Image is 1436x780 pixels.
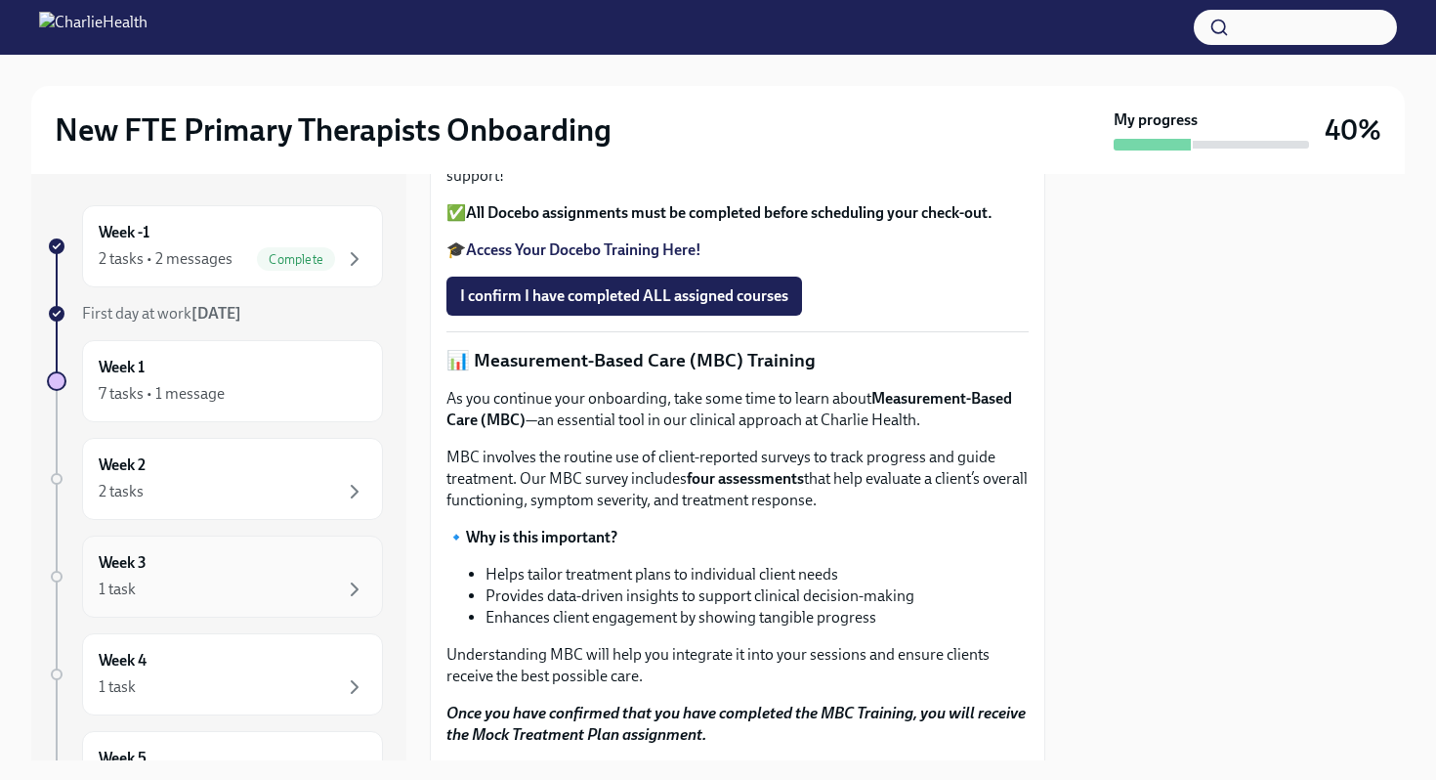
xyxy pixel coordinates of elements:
[99,552,147,574] h6: Week 3
[99,748,147,769] h6: Week 5
[55,110,612,150] h2: New FTE Primary Therapists Onboarding
[460,286,788,306] span: I confirm I have completed ALL assigned courses
[99,579,136,600] div: 1 task
[99,383,225,405] div: 7 tasks • 1 message
[47,536,383,618] a: Week 31 task
[1325,112,1381,148] h3: 40%
[687,469,804,488] strong: four assessments
[486,564,1029,585] li: Helps tailor treatment plans to individual client needs
[257,252,335,267] span: Complete
[99,248,232,270] div: 2 tasks • 2 messages
[99,676,136,698] div: 1 task
[47,303,383,325] a: First day at work[DATE]
[47,205,383,287] a: Week -12 tasks • 2 messagesComplete
[39,12,148,43] img: CharlieHealth
[99,650,147,672] h6: Week 4
[446,447,1029,511] p: MBC involves the routine use of client-reported surveys to track progress and guide treatment. Ou...
[486,585,1029,607] li: Provides data-driven insights to support clinical decision-making
[466,203,993,222] strong: All Docebo assignments must be completed before scheduling your check-out.
[446,348,1029,373] p: 📊 Measurement-Based Care (MBC) Training
[486,607,1029,628] li: Enhances client engagement by showing tangible progress
[47,438,383,520] a: Week 22 tasks
[47,633,383,715] a: Week 41 task
[446,644,1029,687] p: Understanding MBC will help you integrate it into your sessions and ensure clients receive the be...
[99,481,144,502] div: 2 tasks
[1114,109,1198,131] strong: My progress
[446,202,1029,224] p: ✅
[47,340,383,422] a: Week 17 tasks • 1 message
[99,222,149,243] h6: Week -1
[446,277,802,316] button: I confirm I have completed ALL assigned courses
[466,240,701,259] a: Access Your Docebo Training Here!
[191,304,241,323] strong: [DATE]
[446,388,1029,431] p: As you continue your onboarding, take some time to learn about —an essential tool in our clinical...
[99,455,146,476] h6: Week 2
[466,528,617,546] strong: Why is this important?
[99,357,145,378] h6: Week 1
[446,704,1026,744] strong: Once you have confirmed that you have completed the MBC Training, you will receive the Mock Treat...
[446,527,1029,548] p: 🔹
[446,239,1029,261] p: 🎓
[82,304,241,323] span: First day at work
